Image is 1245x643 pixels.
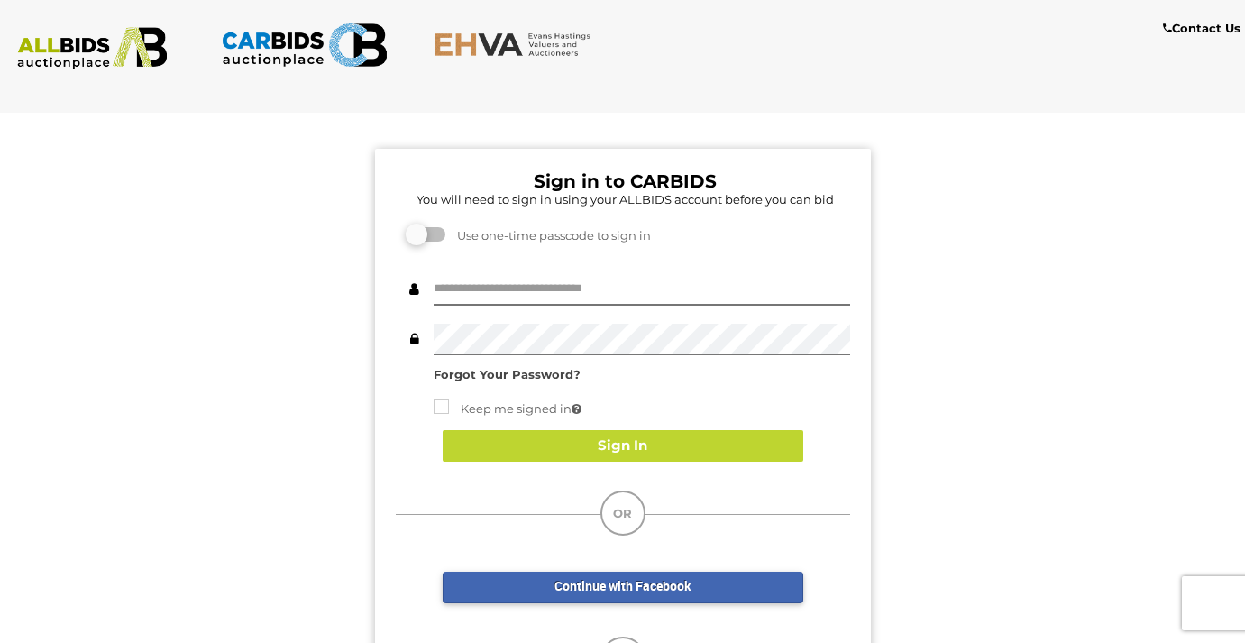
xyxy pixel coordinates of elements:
a: Forgot Your Password? [434,367,581,381]
div: OR [600,491,645,536]
h5: You will need to sign in using your ALLBIDS account before you can bid [400,193,850,206]
button: Sign In [443,430,803,462]
img: ALLBIDS.com.au [9,27,176,69]
b: Contact Us [1163,21,1240,35]
span: Use one-time passcode to sign in [448,228,651,243]
a: Contact Us [1163,18,1245,39]
label: Keep me signed in [434,399,581,419]
img: EHVA.com.au [434,32,600,57]
img: CARBIDS.com.au [221,18,388,72]
a: Continue with Facebook [443,572,803,603]
b: Sign in to CARBIDS [534,170,717,192]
